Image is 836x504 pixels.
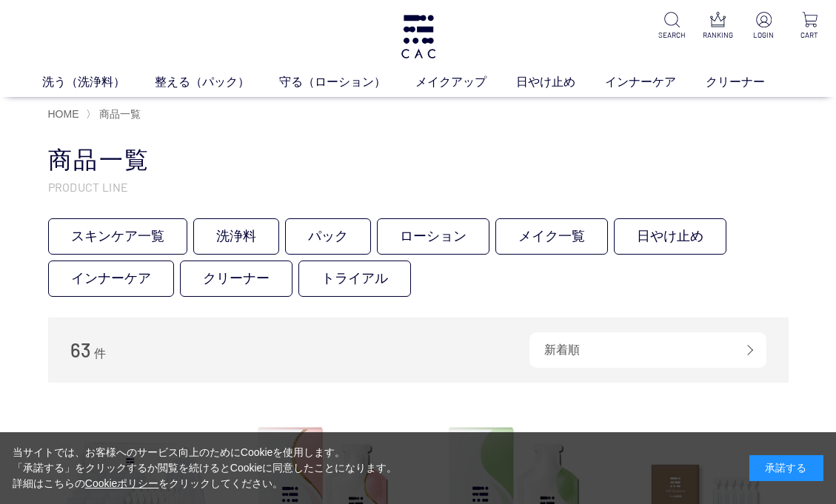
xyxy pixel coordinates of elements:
[399,15,438,58] img: logo
[42,73,155,91] a: 洗う（洗浄料）
[70,338,91,361] span: 63
[94,347,106,360] span: 件
[377,218,489,255] a: ローション
[48,179,789,195] p: PRODUCT LINE
[614,218,726,255] a: 日やけ止め
[657,30,686,41] p: SEARCH
[85,477,159,489] a: Cookieポリシー
[155,73,279,91] a: 整える（パック）
[193,218,279,255] a: 洗浄料
[96,108,141,120] a: 商品一覧
[13,445,398,491] div: 当サイトでは、お客様へのサービス向上のためにCookieを使用します。 「承諾する」をクリックするか閲覧を続けるとCookieに同意したことになります。 詳細はこちらの をクリックしてください。
[180,261,292,297] a: クリーナー
[703,30,732,41] p: RANKING
[279,73,415,91] a: 守る（ローション）
[285,218,371,255] a: パック
[298,261,411,297] a: トライアル
[99,108,141,120] span: 商品一覧
[605,73,706,91] a: インナーケア
[48,218,187,255] a: スキンケア一覧
[795,30,824,41] p: CART
[48,108,79,120] a: HOME
[749,455,823,481] div: 承諾する
[749,30,778,41] p: LOGIN
[48,261,174,297] a: インナーケア
[795,12,824,41] a: CART
[415,73,516,91] a: メイクアップ
[495,218,608,255] a: メイク一覧
[516,73,605,91] a: 日やけ止め
[706,73,795,91] a: クリーナー
[657,12,686,41] a: SEARCH
[529,332,766,368] div: 新着順
[48,144,789,176] h1: 商品一覧
[703,12,732,41] a: RANKING
[749,12,778,41] a: LOGIN
[86,107,144,121] li: 〉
